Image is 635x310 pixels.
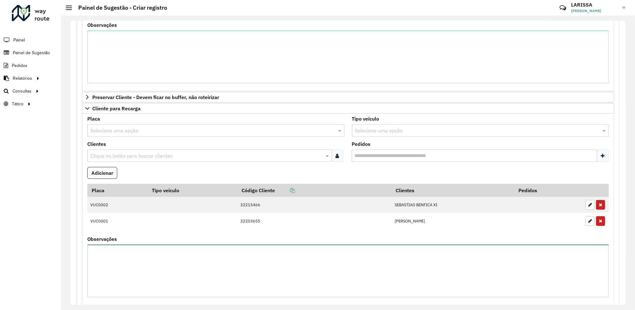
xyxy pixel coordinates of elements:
[556,1,570,15] a: Contato Rápido
[237,213,392,229] td: 32203655
[87,167,117,179] button: Adicionar
[392,184,514,197] th: Clientes
[92,106,141,111] span: Cliente para Recarga
[571,8,618,14] span: [PERSON_NAME]
[352,140,371,148] label: Pedidos
[87,197,147,213] td: VUC0002
[72,4,167,11] h2: Painel de Sugestão - Criar registro
[571,2,618,8] h3: LARISSA
[13,50,50,56] span: Painel de Sugestão
[87,184,147,197] th: Placa
[237,184,392,197] th: Código Cliente
[87,115,100,122] label: Placa
[12,88,31,94] span: Consultas
[13,75,32,82] span: Relatórios
[87,235,117,243] label: Observações
[82,114,614,306] div: Cliente para Recarga
[147,184,237,197] th: Tipo veículo
[237,197,392,213] td: 32215466
[13,37,25,43] span: Painel
[87,213,147,229] td: VUC0001
[275,187,295,193] a: Copiar
[514,184,582,197] th: Pedidos
[92,95,219,100] span: Preservar Cliente - Devem ficar no buffer, não roteirizar
[82,92,614,103] a: Preservar Cliente - Devem ficar no buffer, não roteirizar
[12,62,27,69] span: Pedidos
[82,103,614,114] a: Cliente para Recarga
[87,21,117,29] label: Observações
[12,101,23,107] span: Tático
[392,197,514,213] td: SEBASTIAO BENFICA XI
[352,115,379,122] label: Tipo veículo
[87,140,106,148] label: Clientes
[392,213,514,229] td: [PERSON_NAME]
